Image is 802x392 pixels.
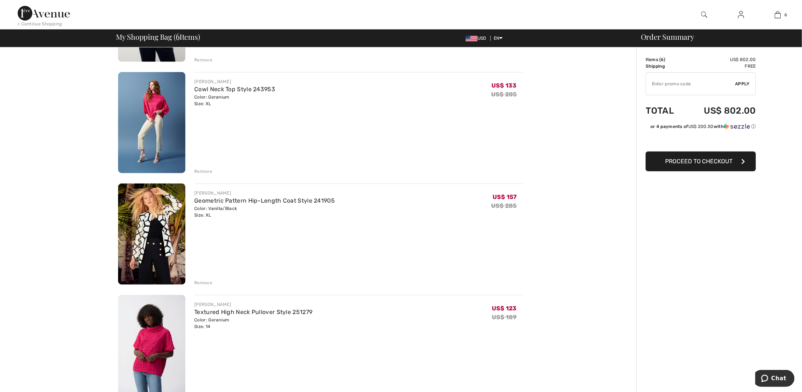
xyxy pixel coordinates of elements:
[701,10,707,19] img: search the website
[650,123,756,130] div: or 4 payments of with
[194,309,312,316] a: Textured High Neck Pullover Style 251279
[491,202,517,209] s: US$ 285
[646,73,735,95] input: Promo code
[118,183,185,285] img: Geometric Pattern Hip-Length Coat Style 241905
[194,301,312,308] div: [PERSON_NAME]
[646,56,685,63] td: Items ( )
[194,279,212,286] div: Remove
[760,10,796,19] a: 6
[466,36,489,41] span: USD
[755,370,795,388] iframe: Opens a widget where you can chat to one of our agents
[688,124,714,129] span: US$ 200.50
[685,98,756,123] td: US$ 802.00
[685,56,756,63] td: US$ 802.00
[724,123,750,130] img: Sezzle
[646,152,756,171] button: Proceed to Checkout
[632,33,798,40] div: Order Summary
[646,132,756,149] iframe: PayPal-paypal
[738,10,744,19] img: My Info
[194,86,275,93] a: Cowl Neck Top Style 243953
[492,305,517,312] span: US$ 123
[646,98,685,123] td: Total
[194,197,335,204] a: Geometric Pattern Hip-Length Coat Style 241905
[493,193,517,200] span: US$ 157
[646,63,685,70] td: Shipping
[492,314,517,321] s: US$ 189
[194,78,275,85] div: [PERSON_NAME]
[194,94,275,107] div: Color: Geranium Size: XL
[735,81,750,87] span: Apply
[194,205,335,218] div: Color: Vanilla/Black Size: XL
[494,36,503,41] span: EN
[194,317,312,330] div: Color: Geranium Size: 14
[194,168,212,175] div: Remove
[176,31,180,41] span: 6
[775,10,781,19] img: My Bag
[194,57,212,63] div: Remove
[732,10,750,19] a: Sign In
[785,11,787,18] span: 6
[661,57,664,62] span: 6
[685,63,756,70] td: Free
[18,6,70,21] img: 1ère Avenue
[466,36,478,42] img: US Dollar
[18,21,62,27] div: < Continue Shopping
[116,33,200,40] span: My Shopping Bag ( Items)
[491,91,517,98] s: US$ 205
[118,72,185,173] img: Cowl Neck Top Style 243953
[492,82,517,89] span: US$ 133
[665,158,733,165] span: Proceed to Checkout
[194,190,335,196] div: [PERSON_NAME]
[646,123,756,132] div: or 4 payments ofUS$ 200.50withSezzle Click to learn more about Sezzle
